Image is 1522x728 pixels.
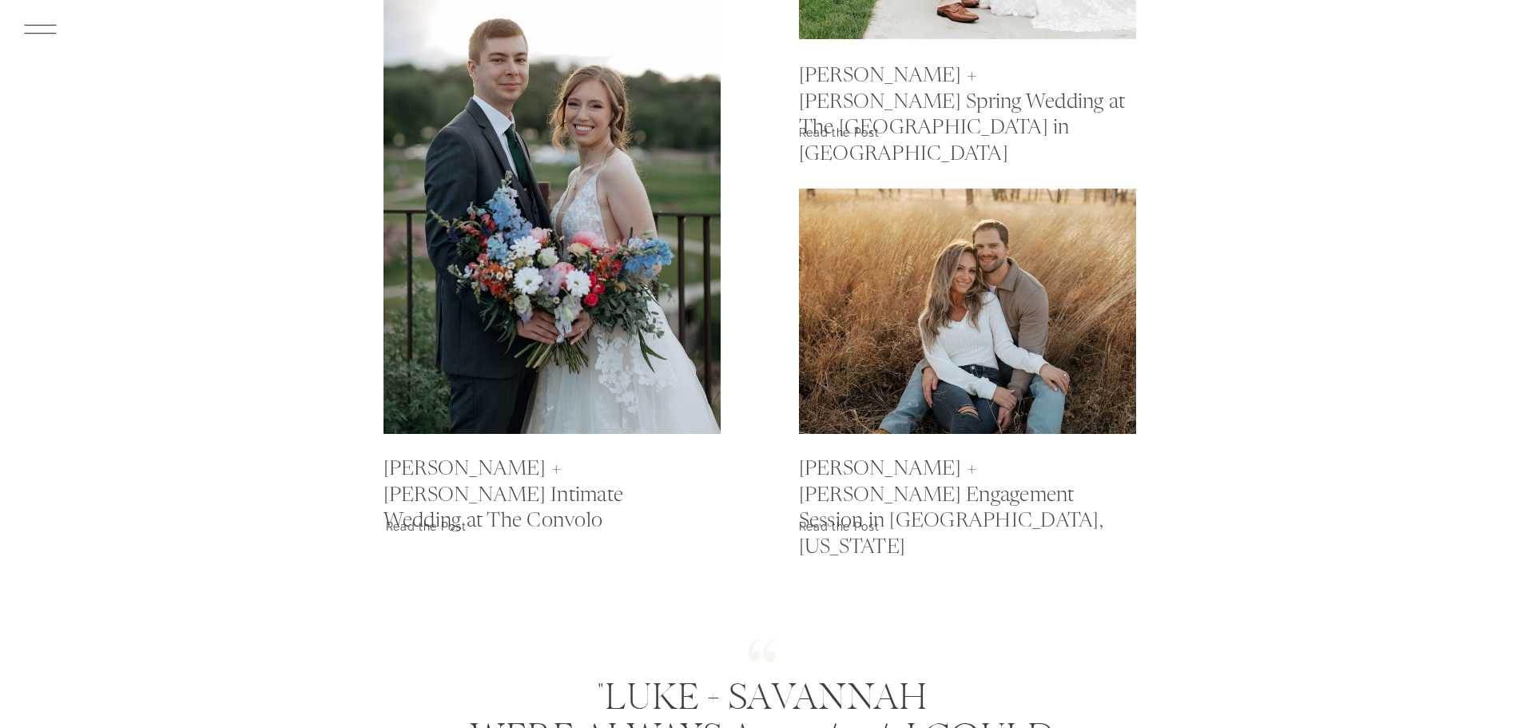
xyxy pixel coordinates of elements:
[799,515,920,539] a: Read the Post
[799,121,920,145] a: Read the Post
[386,515,507,539] a: Read the Post
[799,64,1128,126] a: [PERSON_NAME] + [PERSON_NAME] Spring Wedding at The [GEOGRAPHIC_DATA] in [GEOGRAPHIC_DATA]
[383,457,659,515] a: [PERSON_NAME] + [PERSON_NAME] Intimate Wedding at The Convolo
[799,457,1121,515] a: [PERSON_NAME] + [PERSON_NAME] Engagement Session in [GEOGRAPHIC_DATA], [US_STATE]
